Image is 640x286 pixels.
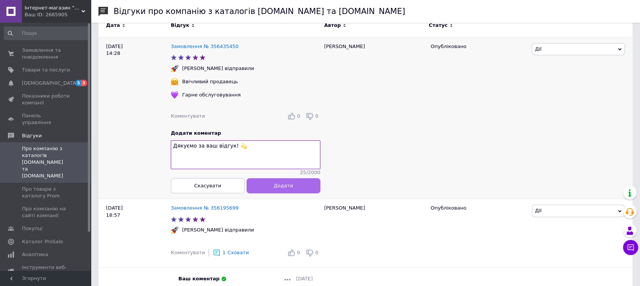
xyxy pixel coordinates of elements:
[114,7,405,16] h1: Відгуки про компанію з каталогів [DOMAIN_NAME] та [DOMAIN_NAME]
[171,140,320,169] textarea: Дякуємо за ваш відгук! 💫
[431,205,526,211] div: Опубліковано
[171,226,178,234] img: :rocket:
[75,80,81,86] span: 5
[222,250,225,255] span: 1
[22,264,70,278] span: Інструменти веб-майстра та SEO
[171,91,178,99] img: :purple_heart:
[296,275,313,282] span: [DATE]
[228,250,249,255] span: Сховати
[297,113,300,119] span: 0
[22,225,42,232] span: Покупці
[247,178,320,193] button: Додати
[178,275,220,282] span: Ваш коментар
[320,37,427,199] div: [PERSON_NAME]
[180,65,256,72] div: [PERSON_NAME] відправили
[300,169,320,176] span: 25 / 2000
[171,178,245,193] button: Скасувати
[171,65,178,72] img: :rocket:
[22,238,63,245] span: Каталог ProSale
[315,113,318,119] span: 0
[180,227,256,233] div: [PERSON_NAME] відправили
[22,80,78,87] span: [DEMOGRAPHIC_DATA]
[22,93,70,106] span: Показники роботи компанії
[4,26,89,40] input: Пошук
[194,183,221,188] span: Скасувати
[213,249,249,256] div: 1Сховати
[171,22,189,29] span: Відгук
[25,5,81,11] span: Інтернет-магазин "OpenSalon"
[171,113,205,120] div: Коментувати
[22,67,70,73] span: Товари та послуги
[22,112,70,126] span: Панель управління
[171,130,221,136] span: Додати коментар
[535,46,542,52] span: Дії
[171,250,205,255] span: Коментувати
[180,92,242,98] div: Гарне обслуговування
[180,78,240,85] div: Ввічливий продавець
[22,251,48,258] span: Аналітика
[171,78,178,85] img: :hugging_face:
[22,47,70,61] span: Замовлення та повідомлення
[171,249,205,256] div: Коментувати
[623,240,638,255] button: Чат з покупцем
[81,80,87,86] span: 3
[22,205,70,219] span: Про компанію на сайті компанії
[106,22,120,29] span: Дата
[22,132,42,139] span: Відгуки
[429,22,448,29] span: Статус
[22,145,70,180] span: Про компанію з каталогів [DOMAIN_NAME] та [DOMAIN_NAME]
[315,250,318,255] span: 0
[324,22,341,29] span: Автор
[98,37,171,199] div: [DATE] 14:28
[431,43,526,50] div: Опубліковано
[274,183,293,188] span: Додати
[171,113,205,119] span: Коментувати
[25,11,91,18] div: Ваш ID: 2665905
[22,186,70,199] span: Про товари з каталогу Prom
[171,205,239,211] a: Замовлення № 356195699
[297,250,300,255] span: 0
[171,44,239,49] a: Замовлення № 356435450
[535,208,542,213] span: Дії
